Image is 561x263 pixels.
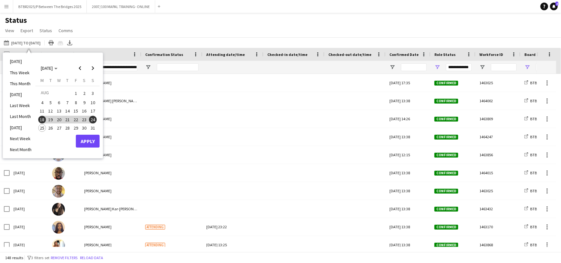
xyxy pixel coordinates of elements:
span: 17 [89,107,97,115]
span: Status [40,28,52,33]
span: 27 [55,124,63,132]
span: [DATE] [41,65,53,71]
span: 24 [89,116,97,123]
button: Open Filter Menu [524,64,530,70]
div: 1464015 [476,164,521,182]
span: 4 [38,99,46,106]
input: Confirmation Status Filter Input [157,63,199,71]
button: 02-08-2025 [80,88,88,98]
div: [DATE] 13:38 [386,218,431,236]
div: [DATE] 13:38 [386,200,431,218]
span: [PERSON_NAME] [PERSON_NAME] [84,98,139,103]
span: Confirmed [434,207,458,212]
li: [DATE] [6,56,35,67]
span: 30 [81,124,88,132]
span: 16 [81,107,88,115]
li: [DATE] [6,122,35,133]
span: 8 [72,99,80,106]
button: 21-08-2025 [63,115,72,124]
button: Previous month [74,62,86,75]
button: 24-08-2025 [89,115,97,124]
span: S [92,77,94,83]
button: Remove filters [49,254,79,261]
button: 27-08-2025 [55,124,63,132]
button: Open Filter Menu [145,64,151,70]
span: 7 [64,99,71,106]
div: [DATE] 23:22 [206,218,260,236]
a: Comms [56,26,76,35]
span: 12 [47,107,55,115]
span: M [40,77,44,83]
div: 1464247 [476,128,521,146]
button: Choose month and year [38,62,60,74]
span: Date [13,52,22,57]
span: Comms [58,28,73,33]
div: [DATE] 13:38 [386,164,431,182]
button: 20-08-2025 [55,115,63,124]
div: 1463025 [476,182,521,200]
app-action-btn: Print [47,39,55,47]
span: F [75,77,77,83]
button: 17-08-2025 [89,107,97,115]
button: 18-08-2025 [38,115,46,124]
div: 1464002 [476,92,521,110]
button: 01-08-2025 [72,88,80,98]
span: Attending [145,225,165,230]
li: Last Month [6,111,35,122]
div: [DATE] [10,164,48,182]
button: 06-08-2025 [55,98,63,107]
div: [DATE] 13:25 [206,236,260,254]
div: [DATE] 13:38 [386,128,431,146]
span: Confirmed [434,135,458,140]
span: 9 [81,99,88,106]
li: This Month [6,78,35,89]
button: 31-08-2025 [89,124,97,132]
span: Confirmed [434,99,458,104]
button: Next month [86,62,99,75]
li: Last Week [6,100,35,111]
span: 5 [47,99,55,106]
button: 25-08-2025 [38,124,46,132]
span: Confirmed [434,117,458,122]
div: [DATE] 14:26 [386,110,431,128]
span: Confirmed [434,153,458,158]
span: Confirmed [434,189,458,194]
span: 3 [89,89,97,98]
button: 2007/100 MAPAL TRAINING- ONLINE [87,0,155,13]
span: Attending [145,243,165,248]
div: [DATE] 17:35 [386,74,431,92]
button: 10-08-2025 [89,98,97,107]
span: Confirmed [434,225,458,230]
button: 08-08-2025 [72,98,80,107]
img: Kevin Nkweini [52,167,65,180]
div: [DATE] [10,236,48,254]
span: 18 [38,116,46,123]
div: [DATE] 13:38 [386,182,431,200]
a: 2 [550,3,558,10]
span: 28 [64,124,71,132]
span: 1 [72,89,80,98]
button: BTBR2025/P Between The Bridges 2025 [13,0,87,13]
span: S [83,77,86,83]
span: 21 [64,116,71,123]
button: 26-08-2025 [46,124,55,132]
span: W [57,77,61,83]
span: 6 [55,99,63,106]
div: 1463432 [476,200,521,218]
li: This Week [6,67,35,78]
a: Export [18,26,36,35]
button: Reload data [79,254,104,261]
span: Checked-in date/time [267,52,307,57]
span: 11 [38,107,46,115]
span: 29 [72,124,80,132]
button: Open Filter Menu [389,64,395,70]
td: AUG [38,88,72,98]
img: Parry Brunt [52,185,65,198]
div: [DATE] [10,218,48,236]
span: [PERSON_NAME] [84,188,111,193]
button: 28-08-2025 [63,124,72,132]
div: [DATE] [10,182,48,200]
span: Role Status [434,52,456,57]
button: Open Filter Menu [479,64,485,70]
span: 26 [47,124,55,132]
